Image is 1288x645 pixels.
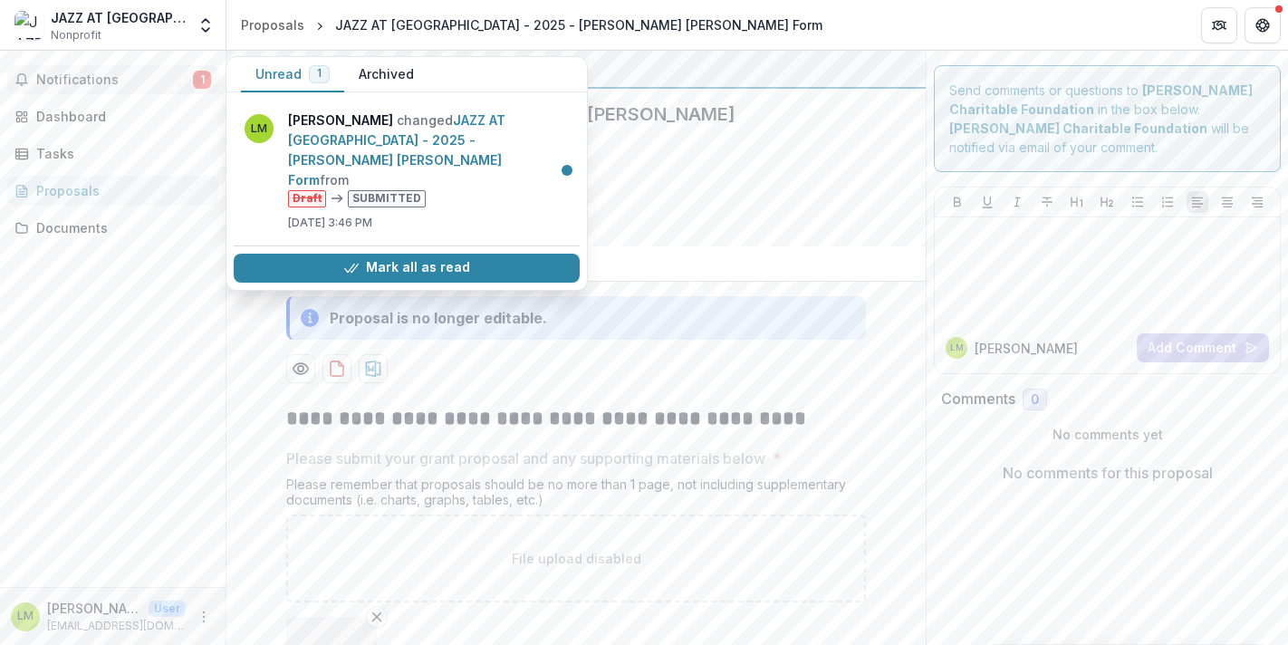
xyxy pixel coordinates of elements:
div: JAZZ AT [GEOGRAPHIC_DATA] [51,8,186,27]
div: Lilian Miller [17,611,34,622]
div: Dashboard [36,107,204,126]
button: Align Center [1216,191,1238,213]
button: Underline [976,191,998,213]
p: User [149,601,186,617]
span: 0 [1031,392,1039,408]
div: Proposal is no longer editable. [330,307,547,329]
a: JAZZ AT [GEOGRAPHIC_DATA] - 2025 - [PERSON_NAME] [PERSON_NAME] Form [288,112,505,188]
button: Add Comment [1137,333,1269,362]
button: Strike [1036,191,1058,213]
p: File upload disabled [512,549,641,568]
button: Open entity switcher [193,7,218,43]
div: Proposals [241,15,304,34]
span: 1 [193,71,211,89]
button: Partners [1201,7,1237,43]
p: No comments yet [941,425,1274,444]
button: Get Help [1245,7,1281,43]
p: [EMAIL_ADDRESS][DOMAIN_NAME] [47,618,186,634]
span: Notifications [36,72,193,88]
a: Proposals [234,12,312,38]
span: 1 [317,67,322,80]
nav: breadcrumb [234,12,830,38]
button: Italicize [1006,191,1028,213]
button: Notifications1 [7,65,218,94]
span: Nonprofit [51,27,101,43]
img: JAZZ AT LINCOLN CENTER [14,11,43,40]
button: Archived [344,57,428,92]
a: Documents [7,213,218,243]
button: Ordered List [1157,191,1178,213]
button: Align Left [1187,191,1208,213]
p: [PERSON_NAME] [975,339,1078,358]
button: Preview c70efd5a-a7b8-4ca7-bbf3-816d845fb02e-0.pdf [286,354,315,383]
button: Remove File [366,606,388,628]
button: download-proposal [322,354,351,383]
div: Lilian Miller [950,343,964,352]
p: changed from [288,111,569,207]
button: download-proposal [359,354,388,383]
a: Dashboard [7,101,218,131]
h2: Comments [941,390,1015,408]
p: No comments for this proposal [1003,462,1213,484]
a: Proposals [7,176,218,206]
div: Send comments or questions to in the box below. will be notified via email of your comment. [934,65,1281,172]
button: Bold [947,191,968,213]
p: Please submit your grant proposal and any supporting materials below [286,448,765,469]
button: Mark all as read [234,254,580,283]
div: Proposals [36,181,204,200]
button: Align Right [1246,191,1268,213]
p: [PERSON_NAME] [47,599,141,618]
div: Documents [36,218,204,237]
button: More [193,606,215,628]
div: Tasks [36,144,204,163]
button: Bullet List [1127,191,1149,213]
a: Tasks [7,139,218,168]
button: Heading 2 [1096,191,1118,213]
div: Please remember that proposals should be no more than 1 page, not including supplementary documen... [286,477,866,515]
div: JAZZ AT [GEOGRAPHIC_DATA] - 2025 - [PERSON_NAME] [PERSON_NAME] Form [335,15,822,34]
button: Heading 1 [1066,191,1088,213]
strong: [PERSON_NAME] Charitable Foundation [949,120,1207,136]
button: Unread [241,57,344,92]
